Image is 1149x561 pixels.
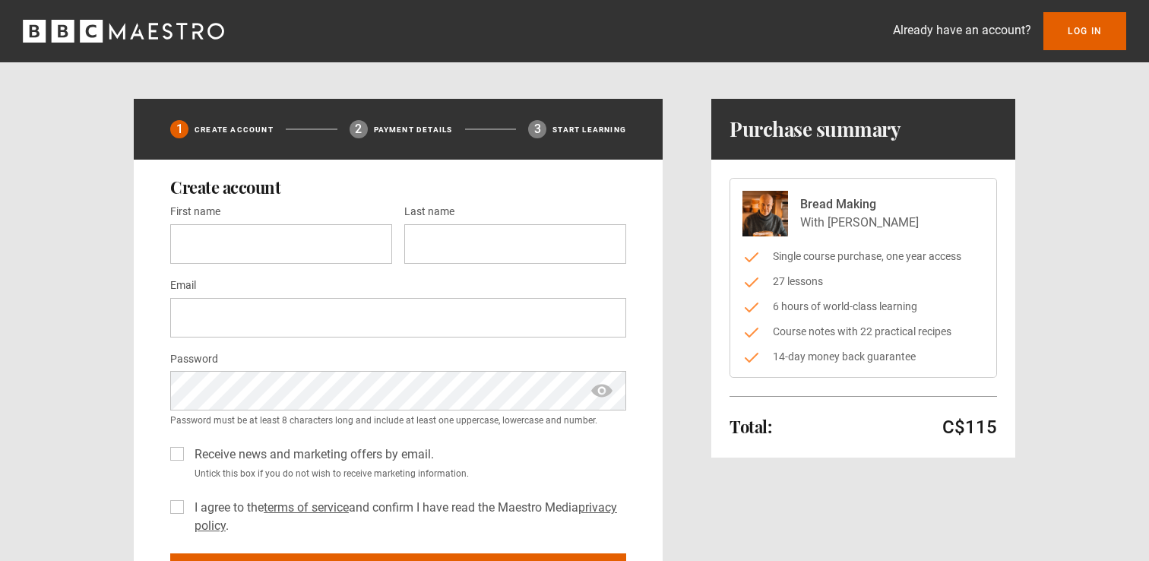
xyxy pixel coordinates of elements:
[730,417,771,436] h2: Total:
[730,117,901,141] h1: Purchase summary
[264,500,349,515] a: terms of service
[188,499,626,535] label: I agree to the and confirm I have read the Maestro Media .
[742,249,984,265] li: Single course purchase, one year access
[170,178,626,196] h2: Create account
[742,299,984,315] li: 6 hours of world-class learning
[1043,12,1126,50] a: Log In
[590,371,614,410] span: show password
[170,203,220,221] label: First name
[800,195,919,214] p: Bread Making
[942,415,997,439] p: C$115
[170,414,626,427] small: Password must be at least 8 characters long and include at least one uppercase, lowercase and num...
[893,21,1031,40] p: Already have an account?
[350,120,368,138] div: 2
[188,467,626,480] small: Untick this box if you do not wish to receive marketing information.
[188,445,434,464] label: Receive news and marketing offers by email.
[374,124,453,135] p: Payment details
[742,274,984,290] li: 27 lessons
[742,324,984,340] li: Course notes with 22 practical recipes
[800,214,919,232] p: With [PERSON_NAME]
[23,20,224,43] svg: BBC Maestro
[404,203,454,221] label: Last name
[170,350,218,369] label: Password
[170,120,188,138] div: 1
[742,349,984,365] li: 14-day money back guarantee
[552,124,626,135] p: Start learning
[195,124,274,135] p: Create Account
[528,120,546,138] div: 3
[170,277,196,295] label: Email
